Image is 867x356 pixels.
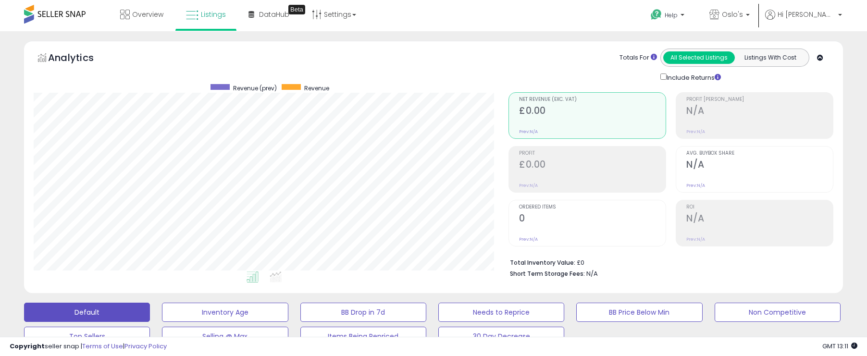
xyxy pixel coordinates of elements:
[233,84,277,92] span: Revenue (prev)
[24,303,150,322] button: Default
[304,84,329,92] span: Revenue
[686,159,833,172] h2: N/A
[300,327,426,346] button: Items Being Repriced
[519,159,666,172] h2: £0.00
[300,303,426,322] button: BB Drop in 7d
[288,5,305,14] div: Tooltip anchor
[663,51,735,64] button: All Selected Listings
[201,10,226,19] span: Listings
[82,342,123,351] a: Terms of Use
[822,342,857,351] span: 2025-09-12 13:11 GMT
[665,11,678,19] span: Help
[519,129,538,135] small: Prev: N/A
[734,51,806,64] button: Listings With Cost
[510,258,575,267] b: Total Inventory Value:
[686,236,705,242] small: Prev: N/A
[438,303,564,322] button: Needs to Reprice
[519,236,538,242] small: Prev: N/A
[510,270,585,278] b: Short Term Storage Fees:
[24,327,150,346] button: Top Sellers
[519,183,538,188] small: Prev: N/A
[438,327,564,346] button: 30 Day Decrease
[686,129,705,135] small: Prev: N/A
[519,151,666,156] span: Profit
[619,53,657,62] div: Totals For
[586,269,598,278] span: N/A
[519,105,666,118] h2: £0.00
[48,51,112,67] h5: Analytics
[686,105,833,118] h2: N/A
[686,97,833,102] span: Profit [PERSON_NAME]
[162,327,288,346] button: Selling @ Max
[132,10,163,19] span: Overview
[650,9,662,21] i: Get Help
[686,151,833,156] span: Avg. Buybox Share
[519,97,666,102] span: Net Revenue (Exc. VAT)
[519,205,666,210] span: Ordered Items
[259,10,289,19] span: DataHub
[519,213,666,226] h2: 0
[124,342,167,351] a: Privacy Policy
[510,256,826,268] li: £0
[162,303,288,322] button: Inventory Age
[576,303,702,322] button: BB Price Below Min
[10,342,167,351] div: seller snap | |
[715,303,841,322] button: Non Competitive
[778,10,835,19] span: Hi [PERSON_NAME]
[643,1,694,31] a: Help
[10,342,45,351] strong: Copyright
[686,183,705,188] small: Prev: N/A
[653,72,732,83] div: Include Returns
[686,205,833,210] span: ROI
[765,10,842,31] a: Hi [PERSON_NAME]
[686,213,833,226] h2: N/A
[722,10,743,19] span: Oslo's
